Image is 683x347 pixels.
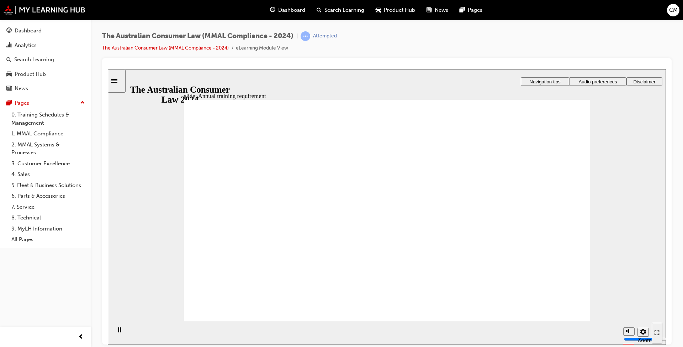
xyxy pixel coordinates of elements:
span: Navigation tips [422,10,452,15]
div: Attempted [313,33,337,40]
span: guage-icon [270,6,275,15]
button: Mute (Ctrl+Alt+M) [515,258,527,266]
span: Search Learning [324,6,364,14]
label: Zoom to fit [530,267,544,288]
a: Dashboard [3,24,88,37]
a: 7. Service [9,202,88,213]
span: Disclaimer [525,10,547,15]
span: car-icon [6,71,12,78]
span: pages-icon [6,100,12,107]
span: learningRecordVerb_ATTEMPT-icon [301,31,310,41]
a: News [3,82,88,95]
a: 8. Technical [9,212,88,223]
button: Settings [530,258,541,267]
a: All Pages [9,234,88,245]
a: pages-iconPages [454,3,488,17]
a: Search Learning [3,53,88,66]
div: Analytics [15,41,37,50]
span: Dashboard [278,6,305,14]
span: news-icon [427,6,432,15]
button: Disclaimer [519,8,555,16]
li: eLearning Module View [236,44,288,52]
button: Pages [3,97,88,110]
span: search-icon [317,6,322,15]
div: playback controls [4,252,16,275]
span: car-icon [376,6,381,15]
span: guage-icon [6,28,12,34]
a: 4. Sales [9,169,88,180]
a: Analytics [3,39,88,52]
a: 9. MyLH Information [9,223,88,234]
img: mmal [4,5,85,15]
span: Audio preferences [471,10,509,15]
a: 2. MMAL Systems & Processes [9,139,88,158]
button: Navigation tips [413,8,461,16]
nav: slide navigation [544,252,555,275]
span: news-icon [6,86,12,92]
div: Dashboard [15,27,42,35]
button: CM [667,4,679,16]
span: The Australian Consumer Law (MMAL Compliance - 2024) [102,32,293,40]
button: DashboardAnalyticsSearch LearningProduct HubNews [3,23,88,97]
input: volume [516,267,562,273]
span: Product Hub [384,6,415,14]
a: 0. Training Schedules & Management [9,109,88,128]
span: News [435,6,448,14]
button: Enter full-screen (Ctrl+Alt+F) [544,253,555,274]
a: 6. Parts & Accessories [9,191,88,202]
a: Product Hub [3,68,88,81]
a: guage-iconDashboard [264,3,311,17]
div: Search Learning [14,56,54,64]
span: CM [669,6,678,14]
div: misc controls [512,252,540,275]
div: News [15,84,28,93]
button: Audio preferences [461,8,519,16]
a: car-iconProduct Hub [370,3,421,17]
a: 5. Fleet & Business Solutions [9,180,88,191]
a: The Australian Consumer Law (MMAL Compliance - 2024) [102,45,229,51]
div: Pages [15,99,29,107]
span: chart-icon [6,42,12,49]
span: Pages [468,6,482,14]
a: 3. Customer Excellence [9,158,88,169]
a: 1. MMAL Compliance [9,128,88,139]
a: news-iconNews [421,3,454,17]
button: Pause (Ctrl+Alt+P) [4,258,16,270]
span: pages-icon [460,6,465,15]
a: search-iconSearch Learning [311,3,370,17]
span: | [296,32,298,40]
span: up-icon [80,98,85,108]
span: prev-icon [78,333,84,342]
div: Product Hub [15,70,46,78]
span: search-icon [6,57,11,63]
